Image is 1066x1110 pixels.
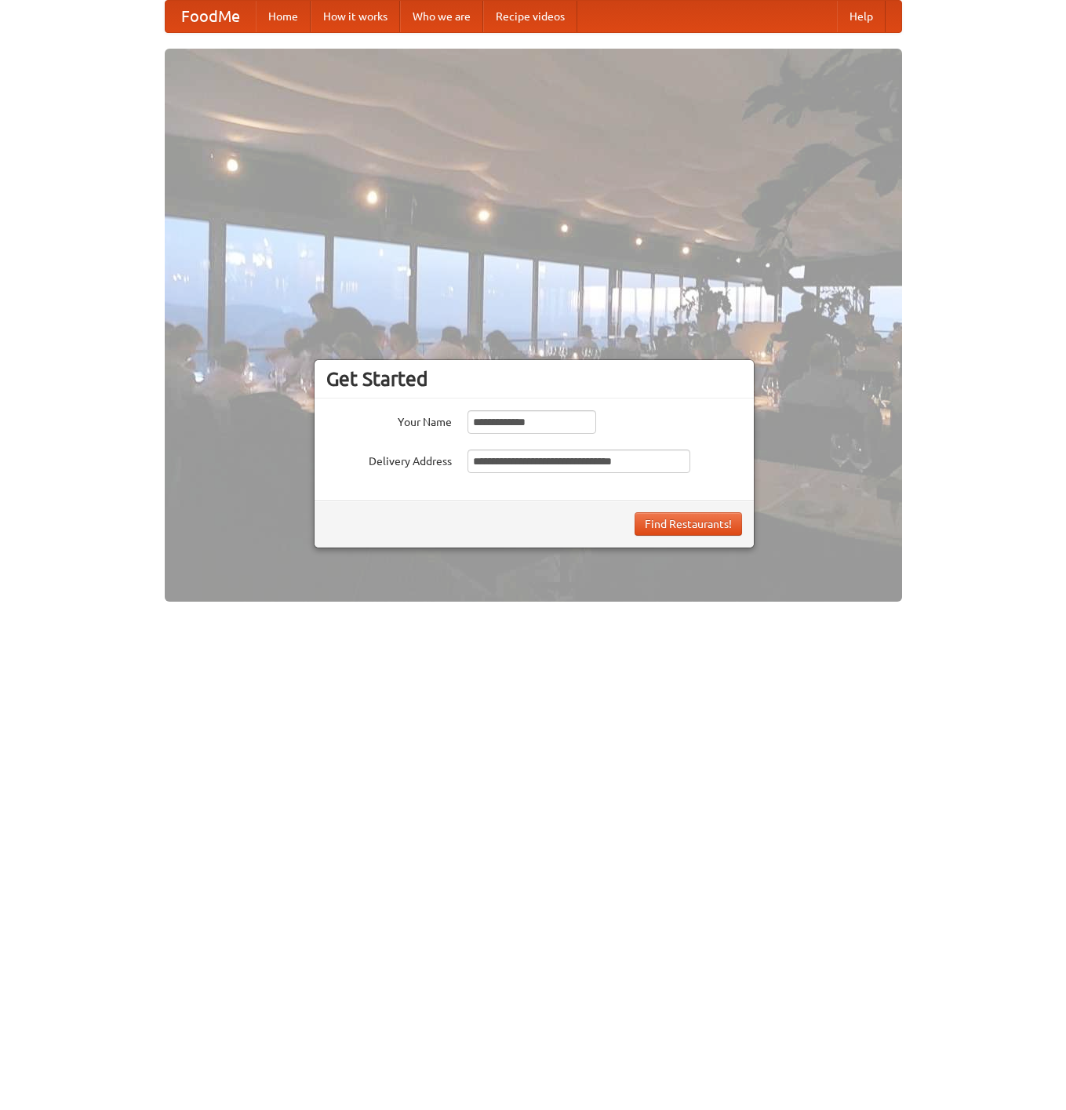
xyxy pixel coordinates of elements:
a: Home [256,1,311,32]
a: How it works [311,1,400,32]
a: Recipe videos [483,1,577,32]
a: FoodMe [166,1,256,32]
a: Who we are [400,1,483,32]
label: Your Name [326,410,452,430]
h3: Get Started [326,367,742,391]
button: Find Restaurants! [635,512,742,536]
a: Help [837,1,886,32]
label: Delivery Address [326,449,452,469]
